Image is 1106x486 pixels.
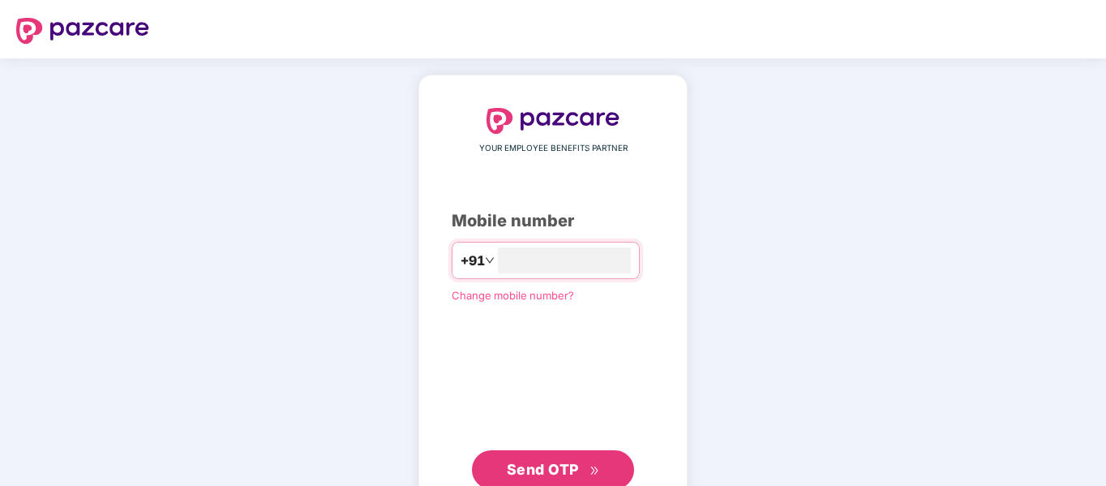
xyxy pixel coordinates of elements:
[589,466,600,476] span: double-right
[479,142,628,155] span: YOUR EMPLOYEE BENEFITS PARTNER
[487,108,619,134] img: logo
[16,18,149,44] img: logo
[452,289,574,302] a: Change mobile number?
[485,256,495,265] span: down
[461,251,485,271] span: +91
[507,461,579,478] span: Send OTP
[452,209,654,234] div: Mobile number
